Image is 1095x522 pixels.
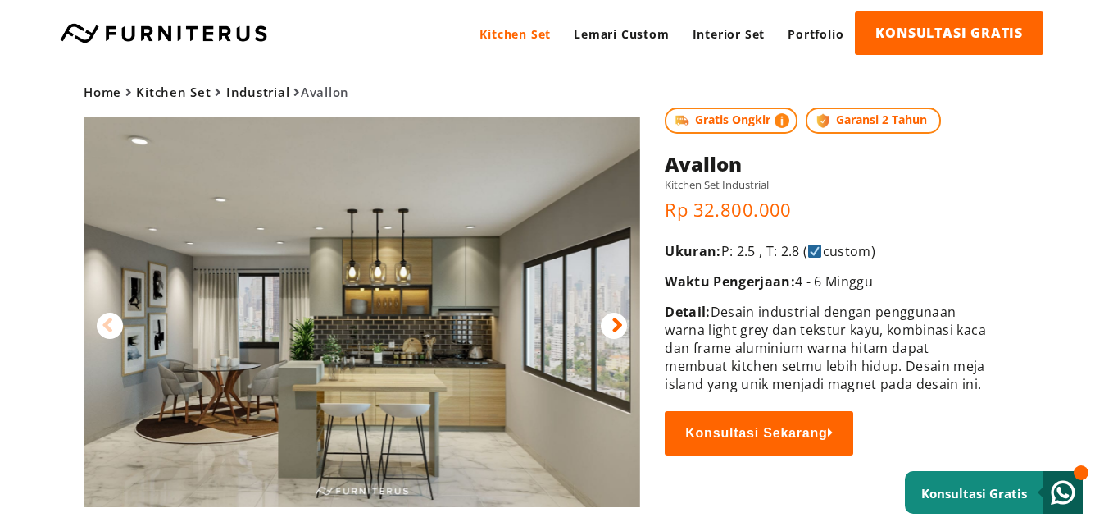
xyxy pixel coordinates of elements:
span: Avallon [84,84,349,100]
a: Kitchen Set [468,11,562,57]
img: Avallon Kitchen Set Industrial by Furniterus [84,117,640,507]
h5: Kitchen Set Industrial [665,177,989,192]
a: Industrial [226,84,290,100]
a: Home [84,84,121,100]
p: 4 - 6 Minggu [665,272,989,291]
h1: Avallon [665,150,989,177]
a: Lemari Custom [562,11,680,57]
p: Rp 32.800.000 [665,197,989,222]
a: Portfolio [776,11,855,57]
p: P: 2.5 , T: 2.8 ( custom) [665,242,989,260]
span: Detail: [665,303,710,321]
img: protect.png [814,112,832,130]
a: Konsultasi Gratis [905,471,1083,514]
a: Kitchen Set [136,84,211,100]
span: Gratis Ongkir [665,108,797,134]
img: info-colored.png [775,112,789,130]
a: KONSULTASI GRATIS [855,11,1043,55]
span: Ukuran: [665,242,720,260]
a: Interior Set [681,11,777,57]
img: ☑ [808,245,821,258]
span: Garansi 2 Tahun [806,108,941,134]
img: shipping.jpg [673,112,691,130]
span: Waktu Pengerjaan: [665,272,795,291]
small: Konsultasi Gratis [921,485,1027,501]
button: Konsultasi Sekarang [665,411,853,456]
p: Desain industrial dengan penggunaan warna light grey dan tekstur kayu, kombinasi kaca dan frame a... [665,303,989,393]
